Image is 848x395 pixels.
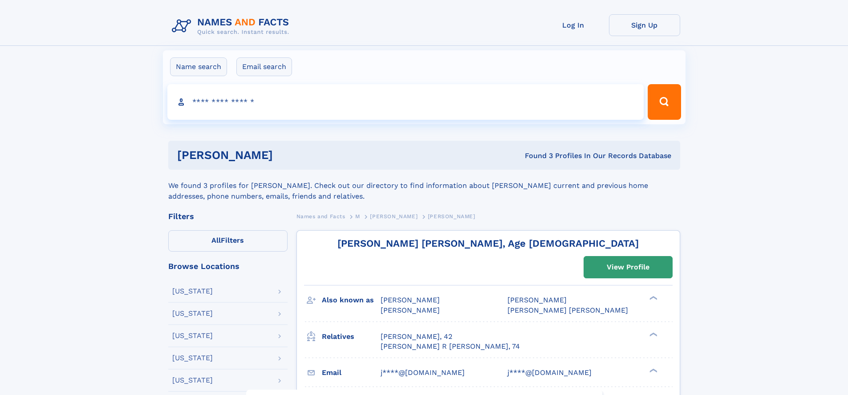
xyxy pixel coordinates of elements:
span: All [211,236,221,244]
input: search input [167,84,644,120]
div: View Profile [607,257,649,277]
h3: Email [322,365,381,380]
span: [PERSON_NAME] [507,296,567,304]
img: Logo Names and Facts [168,14,296,38]
button: Search Button [648,84,681,120]
a: [PERSON_NAME] [PERSON_NAME], Age [DEMOGRAPHIC_DATA] [337,238,639,249]
h1: [PERSON_NAME] [177,150,399,161]
label: Filters [168,230,288,252]
span: [PERSON_NAME] [PERSON_NAME] [507,306,628,314]
a: [PERSON_NAME] R [PERSON_NAME], 74 [381,342,520,351]
div: Filters [168,212,288,220]
a: Sign Up [609,14,680,36]
a: [PERSON_NAME] [370,211,418,222]
span: [PERSON_NAME] [428,213,475,220]
a: [PERSON_NAME], 42 [381,332,452,342]
a: Names and Facts [296,211,345,222]
div: Browse Locations [168,262,288,270]
span: [PERSON_NAME] [370,213,418,220]
div: [US_STATE] [172,377,213,384]
div: ❯ [647,367,658,373]
label: Email search [236,57,292,76]
div: [US_STATE] [172,354,213,362]
div: [US_STATE] [172,310,213,317]
span: M [355,213,360,220]
div: Found 3 Profiles In Our Records Database [399,151,671,161]
h3: Relatives [322,329,381,344]
div: We found 3 profiles for [PERSON_NAME]. Check out our directory to find information about [PERSON_... [168,170,680,202]
a: View Profile [584,257,672,278]
div: [US_STATE] [172,288,213,295]
h3: Also known as [322,293,381,308]
label: Name search [170,57,227,76]
span: [PERSON_NAME] [381,306,440,314]
div: [US_STATE] [172,332,213,339]
a: Log In [538,14,609,36]
div: ❯ [647,331,658,337]
span: [PERSON_NAME] [381,296,440,304]
div: ❯ [647,295,658,301]
a: M [355,211,360,222]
